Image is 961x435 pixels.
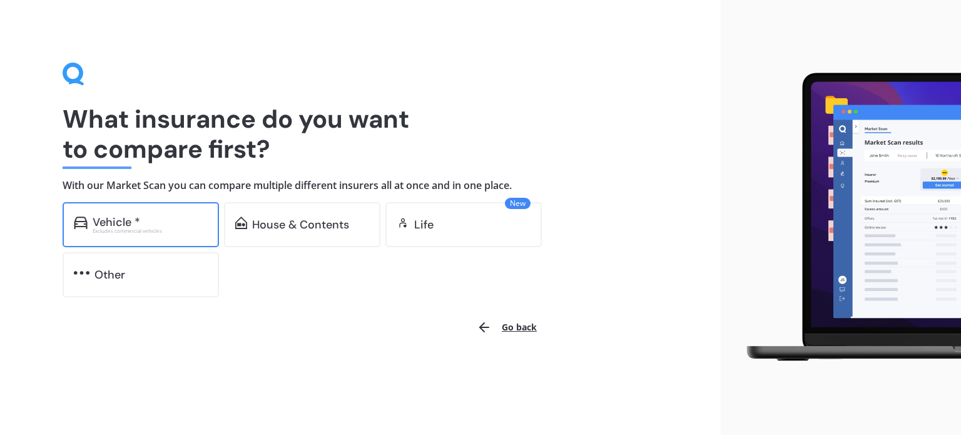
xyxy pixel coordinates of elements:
img: laptop.webp [731,66,961,369]
div: House & Contents [252,218,349,231]
span: New [505,198,531,209]
img: life.f720d6a2d7cdcd3ad642.svg [397,217,409,229]
div: Life [414,218,434,231]
img: home-and-contents.b802091223b8502ef2dd.svg [235,217,247,229]
h4: With our Market Scan you can compare multiple different insurers all at once and in one place. [63,179,658,192]
h1: What insurance do you want to compare first? [63,104,658,164]
img: car.f15378c7a67c060ca3f3.svg [74,217,88,229]
button: Go back [469,312,544,342]
div: Vehicle * [93,216,140,228]
div: Other [94,269,125,281]
img: other.81dba5aafe580aa69f38.svg [74,267,89,279]
div: Excludes commercial vehicles [93,228,208,233]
